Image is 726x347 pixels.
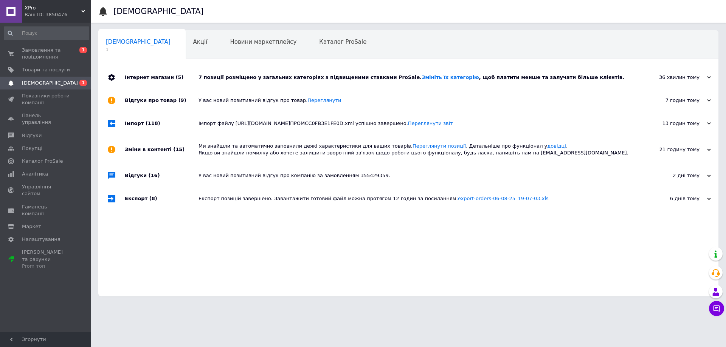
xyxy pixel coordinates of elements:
div: 2 дні тому [635,172,711,179]
span: Показники роботи компанії [22,93,70,106]
div: Відгуки [125,164,199,187]
span: Маркет [22,223,41,230]
div: Ми знайшли та автоматично заповнили деякі характеристики для ваших товарів. . Детальніше про функ... [199,143,635,156]
div: Експорт [125,187,199,210]
button: Чат з покупцем [709,301,724,316]
a: Змініть їх категорію [422,74,479,80]
span: Новини маркетплейсу [230,39,296,45]
span: Гаманець компанії [22,204,70,217]
span: Управління сайтом [22,184,70,197]
span: [DEMOGRAPHIC_DATA] [106,39,171,45]
span: Каталог ProSale [22,158,63,165]
span: (9) [178,97,186,103]
span: [DEMOGRAPHIC_DATA] [22,80,78,86]
span: Замовлення та повідомлення [22,47,70,60]
span: (5) [175,74,183,80]
div: Інтернет магазин [125,66,199,89]
span: Відгуки [22,132,42,139]
span: (8) [149,196,157,201]
input: Пошук [4,26,89,40]
a: export-orders-06-08-25_19-07-03.xls [458,196,549,201]
a: Переглянути позиції [413,143,466,149]
div: 13 годин тому [635,120,711,127]
span: (15) [173,147,185,152]
span: Панель управління [22,112,70,126]
div: 7 годин тому [635,97,711,104]
span: (16) [149,173,160,178]
a: Переглянути звіт [408,120,453,126]
div: Prom топ [22,263,70,270]
span: Налаштування [22,236,60,243]
div: 36 хвилин тому [635,74,711,81]
span: [PERSON_NAME] та рахунки [22,249,70,270]
span: Каталог ProSale [319,39,366,45]
div: Імпорт [125,112,199,135]
span: 1 [79,47,87,53]
span: Акції [193,39,208,45]
div: Імпорт файлу [URL][DOMAIN_NAME]ПРОМCC0FB3E1FE0D.xml успішно завершено. [199,120,635,127]
div: Відгуки про товар [125,89,199,112]
div: Експорт позицій завершено. Завантажити готовий файл можна протягом 12 годин за посиланням: [199,195,635,202]
span: (118) [146,120,160,126]
span: Аналітика [22,171,48,177]
div: Ваш ID: 3850476 [25,11,91,18]
span: Товари та послуги [22,66,70,73]
span: 1 [79,80,87,86]
div: 21 годину тому [635,146,711,153]
h1: [DEMOGRAPHIC_DATA] [113,7,204,16]
a: довідці [547,143,566,149]
span: 1 [106,47,171,52]
span: XPro [25,5,81,11]
div: 7 позиції розміщено у загальних категоріях з підвищеними ставками ProSale. , щоб платити менше та... [199,74,635,81]
div: У вас новий позитивний відгук про компанію за замовленням 355429359. [199,172,635,179]
span: Покупці [22,145,42,152]
a: Переглянути [307,97,341,103]
div: Зміни в контенті [125,135,199,164]
div: У вас новий позитивний відгук про товар. [199,97,635,104]
div: 6 днів тому [635,195,711,202]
